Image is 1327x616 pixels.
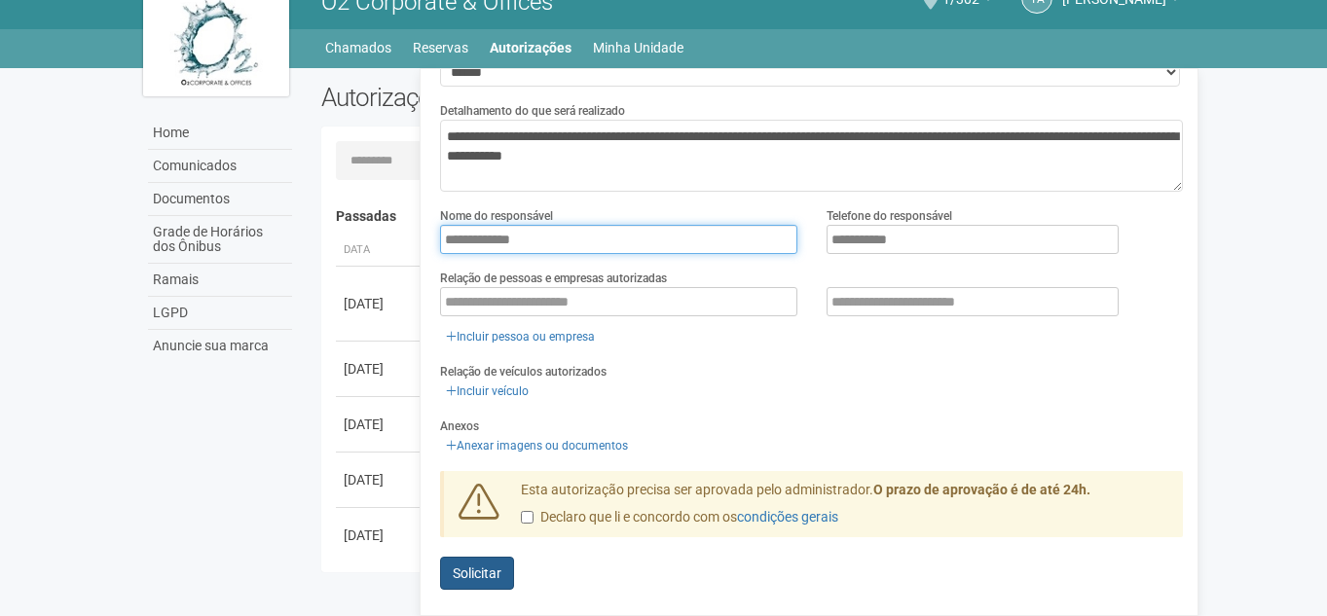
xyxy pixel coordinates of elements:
[344,470,416,489] div: [DATE]
[344,359,416,379] div: [DATE]
[521,511,534,524] input: Declaro que li e concordo com oscondições gerais
[440,435,634,456] a: Anexar imagens ou documentos
[490,34,571,61] a: Autorizações
[827,207,952,225] label: Telefone do responsável
[440,417,479,435] label: Anexos
[336,235,424,267] th: Data
[873,482,1090,497] strong: O prazo de aprovação é de até 24h.
[321,83,738,112] h2: Autorizações
[148,216,292,264] a: Grade de Horários dos Ônibus
[148,183,292,216] a: Documentos
[148,264,292,297] a: Ramais
[148,117,292,150] a: Home
[440,270,667,287] label: Relação de pessoas e empresas autorizadas
[440,102,625,120] label: Detalhamento do que será realizado
[148,330,292,362] a: Anuncie sua marca
[593,34,683,61] a: Minha Unidade
[737,509,838,525] a: condições gerais
[336,209,1170,224] h4: Passadas
[521,508,838,527] label: Declaro que li e concordo com os
[440,363,607,380] label: Relação de veículos autorizados
[506,481,1184,537] div: Esta autorização precisa ser aprovada pelo administrador.
[344,294,416,313] div: [DATE]
[413,34,468,61] a: Reservas
[440,380,534,402] a: Incluir veículo
[440,207,553,225] label: Nome do responsável
[344,415,416,434] div: [DATE]
[148,297,292,330] a: LGPD
[325,34,391,61] a: Chamados
[453,565,501,581] span: Solicitar
[440,557,514,590] button: Solicitar
[440,326,601,347] a: Incluir pessoa ou empresa
[344,525,416,545] div: [DATE]
[148,150,292,183] a: Comunicados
